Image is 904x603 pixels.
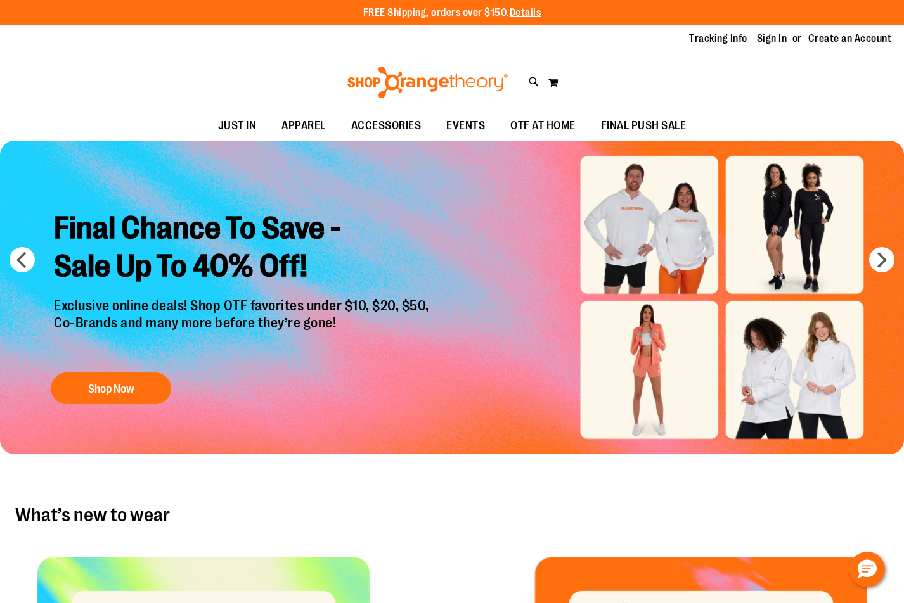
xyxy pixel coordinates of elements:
p: FREE Shipping, orders over $150. [363,6,541,20]
a: Details [510,7,541,18]
a: Create an Account [808,32,892,46]
a: Lifestyle [338,226,406,253]
h2: Final Chance To Save - Sale Up To 40% Off! [44,200,442,298]
h2: What’s new to wear [15,505,889,525]
a: ACCESSORIES [339,111,434,141]
a: Final Chance To Save -Sale Up To 40% Off! Exclusive online deals! Shop OTF favorites under $10, $... [44,200,442,411]
a: OTF AT HOME [498,111,588,141]
a: Drinkware [338,174,413,200]
a: APPAREL [269,111,339,141]
a: Sign In [757,32,787,46]
img: Shop Orangetheory [345,67,510,98]
span: Bags [351,153,374,169]
a: FINAL PUSH SALE [588,111,699,141]
span: Drinkware [351,180,400,196]
a: Gift Cards [338,279,413,305]
button: next [869,247,894,272]
button: prev [10,247,35,272]
p: Exclusive online deals! Shop OTF favorites under $10, $20, $50, Co-Brands and many more before th... [44,298,442,360]
span: Gift Cards [351,285,401,301]
a: Bags [338,147,387,174]
span: APPAREL [281,111,326,140]
span: FINAL PUSH SALE [601,111,687,140]
a: Replacement Bands [338,253,462,279]
span: Headware [351,206,400,222]
span: EVENTS [446,111,485,140]
a: Tracking Info [689,32,747,46]
a: EVENTS [434,111,498,141]
span: OTF AT HOME [510,111,576,140]
span: Lifestyle [351,232,394,248]
span: ACCESSORIES [351,111,422,140]
a: Headware [338,200,413,226]
ul: ACCESSORIES [338,141,484,331]
button: Hello, have a question? Let’s chat. [849,552,885,587]
span: JUST IN [218,111,257,140]
button: Shop Now [51,372,171,404]
span: Replacement Bands [351,259,449,275]
a: JUST IN [205,111,269,141]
